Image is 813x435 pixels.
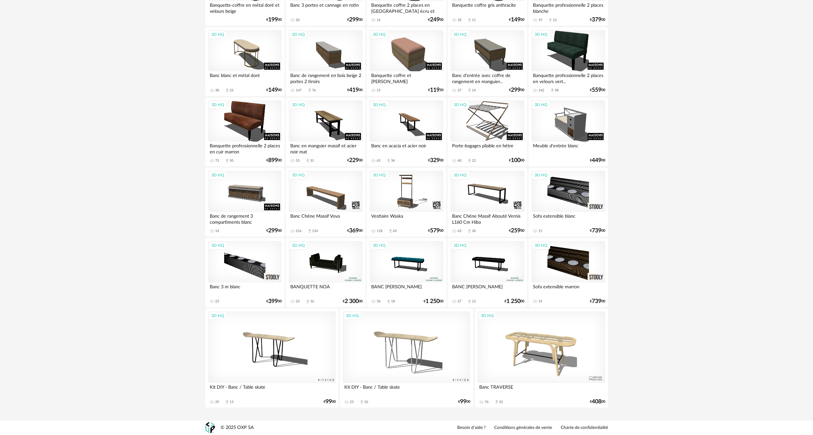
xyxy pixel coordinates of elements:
[208,212,282,225] div: Banc de rangement 3 compartiments blanc
[289,71,362,84] div: Banc de rangement en bois beige 2 portes 2 tiroirs
[286,238,365,307] a: 3D HQ BANQUETTE NOA 23 Download icon 16 €2 30000
[370,241,388,250] div: 3D HQ
[350,400,354,404] div: 23
[428,158,443,163] div: € 00
[472,88,476,93] div: 14
[215,299,219,304] div: 23
[472,159,476,163] div: 23
[475,308,608,408] a: 3D HQ Banc TRAVERSE 76 Download icon 42 €40800
[289,241,308,250] div: 3D HQ
[457,425,486,431] a: Besoin d'aide ?
[296,18,300,22] div: 20
[208,30,227,39] div: 3D HQ
[286,27,365,96] a: 3D HQ Banc de rangement en bois beige 2 portes 2 tiroirs 147 Download icon 76 €41900
[430,88,440,92] span: 119
[448,168,527,237] a: 3D HQ Banc Chêne Massif Abouté Vernis L160 Cm Hiba 63 Download icon 34 €25900
[347,229,363,233] div: € 00
[511,158,520,163] span: 100
[528,238,608,307] a: 3D HQ Sofa extensible marron 14 €73900
[472,18,476,22] div: 11
[289,283,362,295] div: BANQUETTE NOA
[370,1,443,14] div: Banquette coffre 2 places en [GEOGRAPHIC_DATA] écru et [GEOGRAPHIC_DATA]
[457,299,461,304] div: 27
[345,299,359,304] span: 2 300
[310,299,314,304] div: 16
[208,171,227,179] div: 3D HQ
[528,27,608,96] a: 3D HQ Banquette professionnelle 2 places en velours vert... 142 Download icon 98 €55900
[266,229,282,233] div: € 00
[428,88,443,92] div: € 50
[215,229,219,233] div: 14
[467,88,472,93] span: Download icon
[511,229,520,233] span: 259
[289,171,308,179] div: 3D HQ
[312,88,316,93] div: 76
[266,88,282,92] div: € 00
[538,229,542,233] div: 15
[386,299,391,304] span: Download icon
[592,158,601,163] span: 449
[555,88,559,93] div: 98
[592,400,601,404] span: 408
[428,229,443,233] div: € 00
[225,158,230,163] span: Download icon
[205,308,339,408] a: 3D HQ Kit DIY - Banc / Table skate 29 Download icon 13 €9900
[268,88,278,92] span: 149
[478,312,496,320] div: 3D HQ
[377,88,380,93] div: 15
[347,158,363,163] div: € 00
[590,229,605,233] div: € 00
[430,18,440,22] span: 249
[528,97,608,167] a: 3D HQ Meuble d'entrée blanc €44900
[494,425,552,431] a: Conditions générales de vente
[457,88,461,93] div: 37
[531,71,605,84] div: Banquette professionnelle 2 places en velours vert...
[590,18,605,22] div: € 00
[370,71,443,84] div: Banquette coffre et [PERSON_NAME]
[370,212,443,225] div: Vestiaire Waska
[450,283,524,295] div: BANC [PERSON_NAME]
[289,30,308,39] div: 3D HQ
[215,88,219,93] div: 38
[467,18,472,22] span: Download icon
[324,400,336,404] div: € 00
[393,229,397,233] div: 69
[550,88,555,93] span: Download icon
[377,159,380,163] div: 65
[347,88,363,92] div: € 00
[370,283,443,295] div: BANC [PERSON_NAME]
[208,383,336,396] div: Kit DIY - Banc / Table skate
[225,400,230,404] span: Download icon
[592,88,601,92] span: 559
[307,88,312,93] span: Download icon
[305,158,310,163] span: Download icon
[504,299,524,304] div: € 00
[428,18,443,22] div: € 00
[343,312,362,320] div: 3D HQ
[450,1,524,14] div: Banquette coffre gris anthracite
[532,30,550,39] div: 3D HQ
[509,158,524,163] div: € 00
[370,142,443,154] div: Banc en acacia et acier noir
[205,238,285,307] a: 3D HQ Banc 3 m blanc 23 €39900
[506,299,520,304] span: 1 250
[268,229,278,233] span: 299
[458,400,470,404] div: € 00
[511,18,520,22] span: 149
[289,212,362,225] div: Banc Chêne Massif Vova
[592,299,601,304] span: 739
[266,299,282,304] div: € 00
[296,159,300,163] div: 53
[590,299,605,304] div: € 00
[221,425,254,431] div: © 2025 OXP SA
[208,312,227,320] div: 3D HQ
[448,97,527,167] a: 3D HQ Porte-bagages pliable en hêtre 40 Download icon 23 €10000
[538,299,542,304] div: 14
[208,71,282,84] div: Banc blanc et métal doré
[289,101,308,109] div: 3D HQ
[592,229,601,233] span: 739
[430,229,440,233] span: 579
[448,238,527,307] a: 3D HQ BANC [PERSON_NAME] 27 Download icon 12 €1 25000
[532,101,550,109] div: 3D HQ
[347,18,363,22] div: € 00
